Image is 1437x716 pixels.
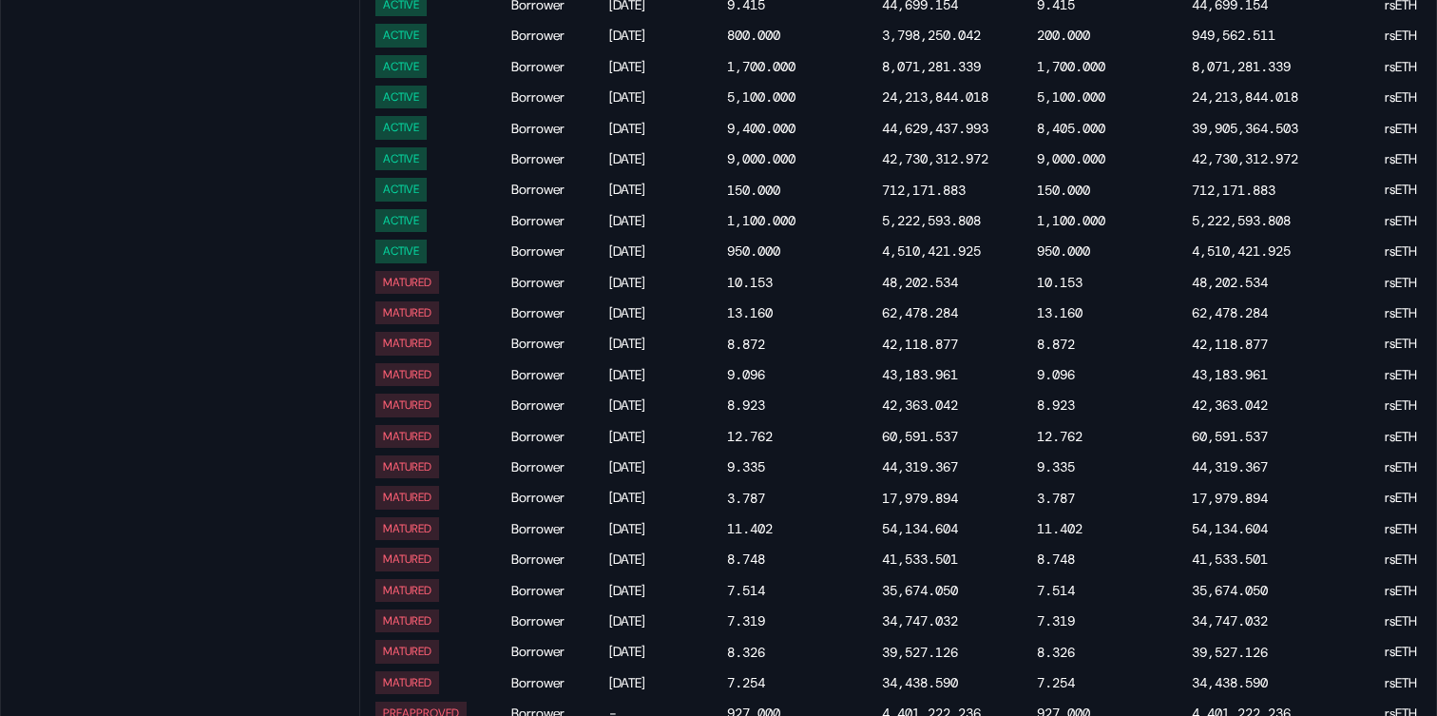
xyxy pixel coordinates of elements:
[383,214,419,227] div: ACTIVE
[727,274,773,291] div: 10.153
[1037,397,1075,414] div: 8.923
[609,55,723,78] div: [DATE]
[727,674,765,691] div: 7.254
[727,304,773,321] div: 13.160
[511,271,606,294] div: Borrower
[511,548,606,571] div: Borrower
[1037,674,1075,691] div: 7.254
[727,182,780,199] div: 150.000
[609,548,723,571] div: [DATE]
[727,336,765,353] div: 8.872
[882,120,988,137] div: 44,629,437.993
[1037,551,1075,568] div: 8.748
[609,486,723,509] div: [DATE]
[383,60,419,73] div: ACTIVE
[1192,520,1268,537] div: 54,134.604
[882,644,958,661] div: 39,527.126
[882,88,988,106] div: 24,213,844.018
[727,582,765,599] div: 7.514
[383,121,419,134] div: ACTIVE
[609,209,723,232] div: [DATE]
[1037,212,1105,229] div: 1,100.000
[609,24,723,47] div: [DATE]
[1037,120,1105,137] div: 8,405.000
[882,458,958,475] div: 44,319.367
[1192,120,1298,137] div: 39,905,364.503
[1037,304,1083,321] div: 13.160
[383,276,431,289] div: MATURED
[511,178,606,201] div: Borrower
[1037,582,1075,599] div: 7.514
[882,304,958,321] div: 62,478.284
[1192,150,1298,167] div: 42,730,312.972
[511,640,606,663] div: Borrower
[1037,150,1105,167] div: 9,000.000
[882,428,958,445] div: 60,591.537
[383,552,431,566] div: MATURED
[383,306,431,319] div: MATURED
[511,363,606,386] div: Borrower
[383,368,431,381] div: MATURED
[609,86,723,108] div: [DATE]
[1037,336,1075,353] div: 8.872
[609,116,723,139] div: [DATE]
[1192,612,1268,629] div: 34,747.032
[727,242,780,260] div: 950.000
[727,120,795,137] div: 9,400.000
[1037,428,1083,445] div: 12.762
[511,425,606,448] div: Borrower
[1037,644,1075,661] div: 8.326
[882,551,958,568] div: 41,533.501
[383,337,431,350] div: MATURED
[383,244,419,258] div: ACTIVE
[882,242,981,260] div: 4,510,421.925
[511,394,606,416] div: Borrower
[383,398,431,412] div: MATURED
[1192,27,1275,44] div: 949,562.511
[609,425,723,448] div: [DATE]
[1192,582,1268,599] div: 35,674.050
[609,240,723,262] div: [DATE]
[882,150,988,167] div: 42,730,312.972
[1192,551,1268,568] div: 41,533.501
[1037,612,1075,629] div: 7.319
[511,610,606,632] div: Borrower
[511,332,606,355] div: Borrower
[1192,242,1291,260] div: 4,510,421.925
[727,88,795,106] div: 5,100.000
[511,579,606,602] div: Borrower
[1192,644,1268,661] div: 39,527.126
[383,614,431,628] div: MATURED
[882,674,958,691] div: 34,438.590
[1192,336,1268,353] div: 42,118.877
[609,301,723,324] div: [DATE]
[511,86,606,108] div: Borrower
[609,147,723,170] div: [DATE]
[383,152,419,165] div: ACTIVE
[882,612,958,629] div: 34,747.032
[511,486,606,509] div: Borrower
[511,116,606,139] div: Borrower
[511,147,606,170] div: Borrower
[882,182,966,199] div: 712,171.883
[1037,58,1105,75] div: 1,700.000
[882,520,958,537] div: 54,134.604
[882,212,981,229] div: 5,222,593.808
[727,397,765,414] div: 8.923
[1037,520,1083,537] div: 11.402
[1192,490,1268,507] div: 17,979.894
[1192,304,1268,321] div: 62,478.284
[1192,182,1275,199] div: 712,171.883
[383,676,431,689] div: MATURED
[882,397,958,414] div: 42,363.042
[882,58,981,75] div: 8,071,281.339
[511,301,606,324] div: Borrower
[1192,274,1268,291] div: 48,202.534
[727,490,765,507] div: 3.787
[511,671,606,694] div: Borrower
[609,332,723,355] div: [DATE]
[1192,674,1268,691] div: 34,438.590
[727,150,795,167] div: 9,000.000
[882,490,958,507] div: 17,979.894
[727,520,773,537] div: 11.402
